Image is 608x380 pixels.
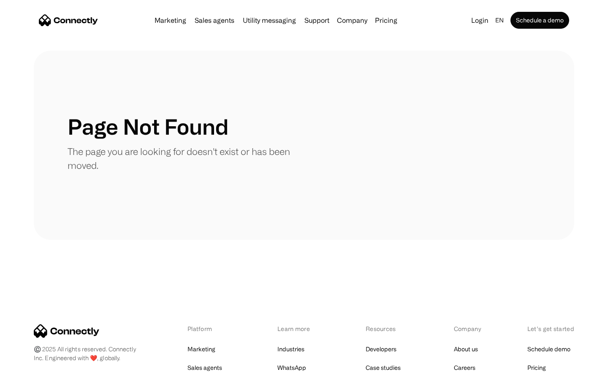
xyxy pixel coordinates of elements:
[366,324,410,333] div: Resources
[510,12,569,29] a: Schedule a demo
[187,362,222,374] a: Sales agents
[468,14,492,26] a: Login
[366,362,401,374] a: Case studies
[187,324,233,333] div: Platform
[17,365,51,377] ul: Language list
[191,17,238,24] a: Sales agents
[492,14,509,26] div: en
[151,17,190,24] a: Marketing
[334,14,370,26] div: Company
[527,343,570,355] a: Schedule demo
[8,364,51,377] aside: Language selected: English
[337,14,367,26] div: Company
[527,362,546,374] a: Pricing
[527,324,574,333] div: Let’s get started
[39,14,98,27] a: home
[68,144,304,172] p: The page you are looking for doesn't exist or has been moved.
[277,324,322,333] div: Learn more
[454,362,475,374] a: Careers
[239,17,299,24] a: Utility messaging
[277,343,304,355] a: Industries
[277,362,306,374] a: WhatsApp
[366,343,396,355] a: Developers
[454,324,483,333] div: Company
[454,343,478,355] a: About us
[187,343,215,355] a: Marketing
[68,114,228,139] h1: Page Not Found
[495,14,504,26] div: en
[301,17,333,24] a: Support
[372,17,401,24] a: Pricing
